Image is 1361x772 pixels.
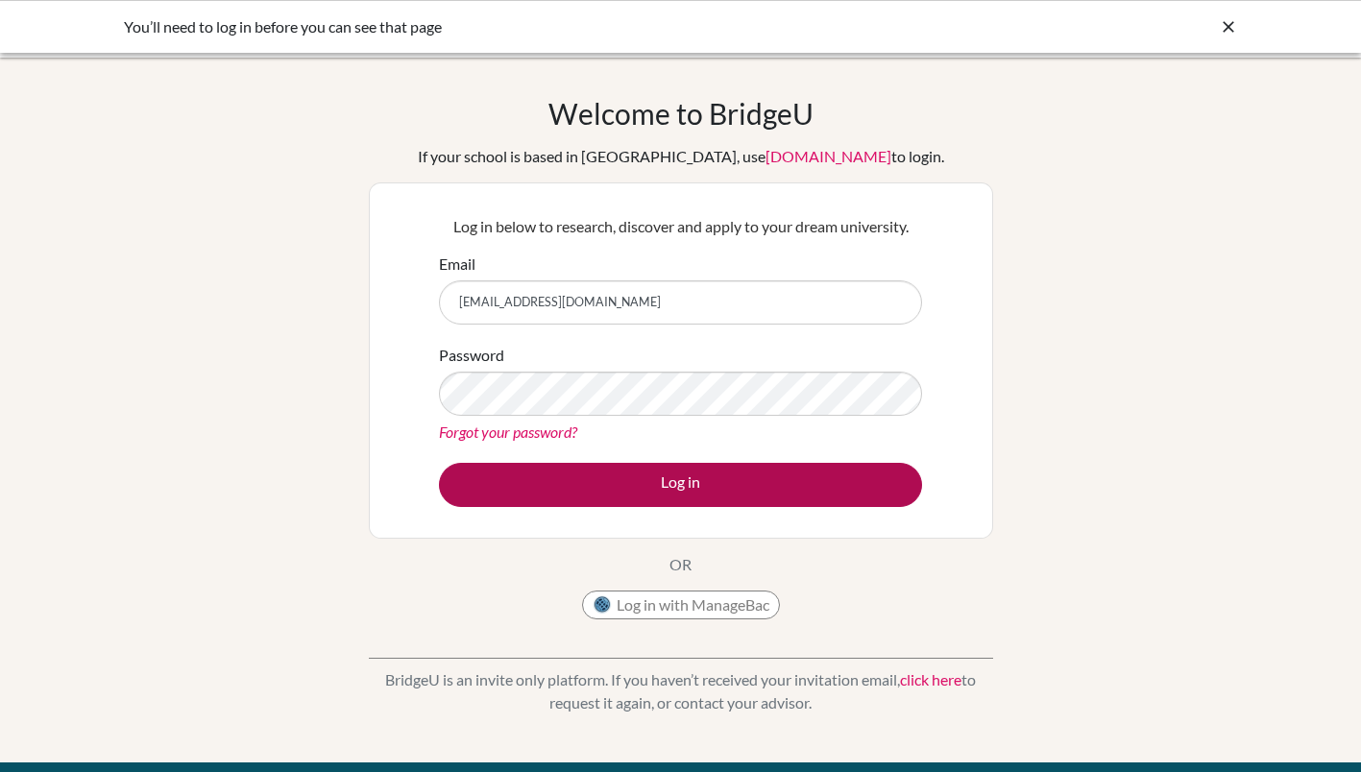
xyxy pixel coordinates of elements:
[669,553,692,576] p: OR
[439,215,922,238] p: Log in below to research, discover and apply to your dream university.
[439,463,922,507] button: Log in
[582,591,780,619] button: Log in with ManageBac
[369,668,993,714] p: BridgeU is an invite only platform. If you haven’t received your invitation email, to request it ...
[548,96,814,131] h1: Welcome to BridgeU
[900,670,961,688] a: click here
[418,145,944,168] div: If your school is based in [GEOGRAPHIC_DATA], use to login.
[439,422,577,441] a: Forgot your password?
[766,147,891,165] a: [DOMAIN_NAME]
[439,344,504,367] label: Password
[124,15,950,38] div: You’ll need to log in before you can see that page
[439,253,475,276] label: Email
